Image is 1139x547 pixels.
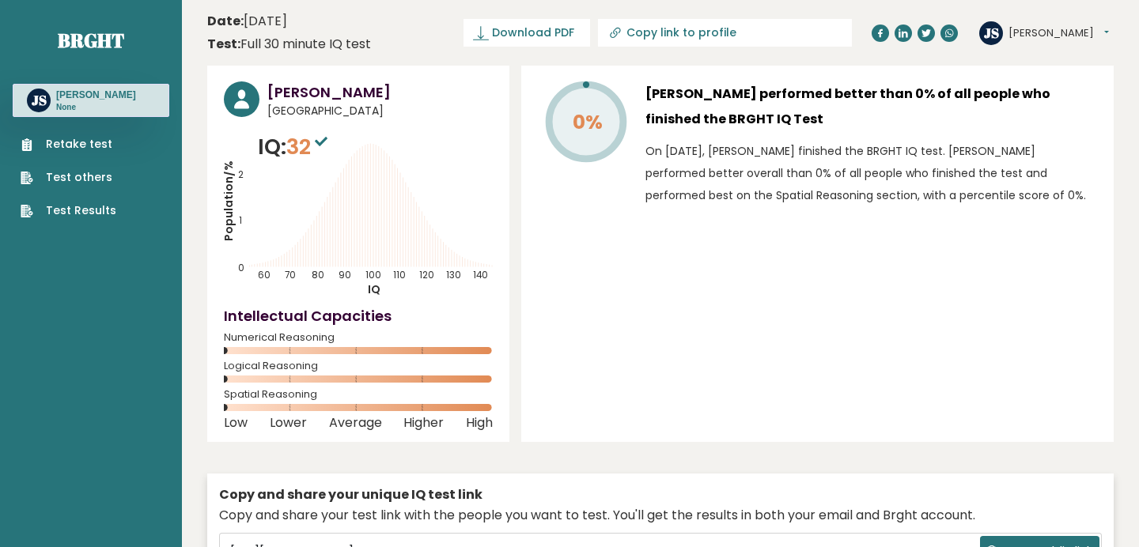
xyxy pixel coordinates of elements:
[219,506,1102,525] div: Copy and share your test link with the people you want to test. You'll get the results in both yo...
[58,28,124,53] a: Brght
[645,81,1097,132] h3: [PERSON_NAME] performed better than 0% of all people who finished the BRGHT IQ Test
[492,25,574,41] span: Download PDF
[21,202,116,219] a: Test Results
[473,269,488,281] tspan: 140
[239,214,242,227] tspan: 1
[466,420,493,426] span: High
[207,12,287,31] time: [DATE]
[573,108,603,136] tspan: 0%
[339,269,351,281] tspan: 90
[224,334,493,341] span: Numerical Reasoning
[285,269,296,281] tspan: 70
[403,420,444,426] span: Higher
[221,160,237,241] tspan: Population/%
[207,12,244,30] b: Date:
[286,132,331,161] span: 32
[464,19,590,47] a: Download PDF
[984,23,999,41] text: JS
[21,136,116,153] a: Retake test
[238,262,244,274] tspan: 0
[267,81,493,103] h3: [PERSON_NAME]
[224,305,493,326] h4: Intellectual Capacities
[329,420,382,426] span: Average
[56,89,136,101] h3: [PERSON_NAME]
[224,420,248,426] span: Low
[258,131,331,163] p: IQ:
[267,103,493,119] span: [GEOGRAPHIC_DATA]
[207,35,240,53] b: Test:
[270,420,307,426] span: Lower
[446,269,461,281] tspan: 130
[365,269,381,281] tspan: 100
[1008,25,1109,41] button: [PERSON_NAME]
[224,363,493,369] span: Logical Reasoning
[32,91,47,109] text: JS
[419,269,434,281] tspan: 120
[645,140,1097,206] p: On [DATE], [PERSON_NAME] finished the BRGHT IQ test. [PERSON_NAME] performed better overall than ...
[258,269,271,281] tspan: 60
[238,168,244,181] tspan: 2
[368,281,380,297] tspan: IQ
[56,102,136,113] p: None
[224,391,493,398] span: Spatial Reasoning
[219,485,1102,504] div: Copy and share your unique IQ test link
[21,169,116,186] a: Test others
[207,35,371,54] div: Full 30 minute IQ test
[312,269,324,281] tspan: 80
[393,269,406,281] tspan: 110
